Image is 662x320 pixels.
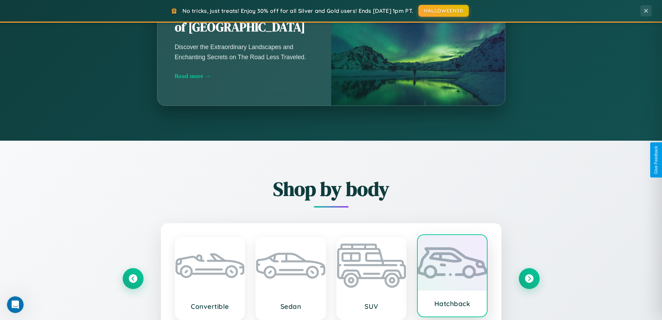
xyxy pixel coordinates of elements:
h3: SUV [344,302,399,311]
h3: Convertible [182,302,238,311]
div: Read more → [175,72,314,80]
h2: Shop by body [123,175,540,202]
h3: Sedan [263,302,318,311]
span: No tricks, just treats! Enjoy 30% off for all Silver and Gold users! Ends [DATE] 1pm PT. [182,7,413,14]
h3: Hatchback [425,299,480,308]
p: Discover the Extraordinary Landscapes and Enchanting Secrets on The Road Less Traveled. [175,42,314,62]
div: Give Feedback [654,146,659,174]
button: HALLOWEEN30 [418,5,469,17]
h2: Unearthing the Mystique of [GEOGRAPHIC_DATA] [175,3,314,36]
iframe: Intercom live chat [7,296,24,313]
